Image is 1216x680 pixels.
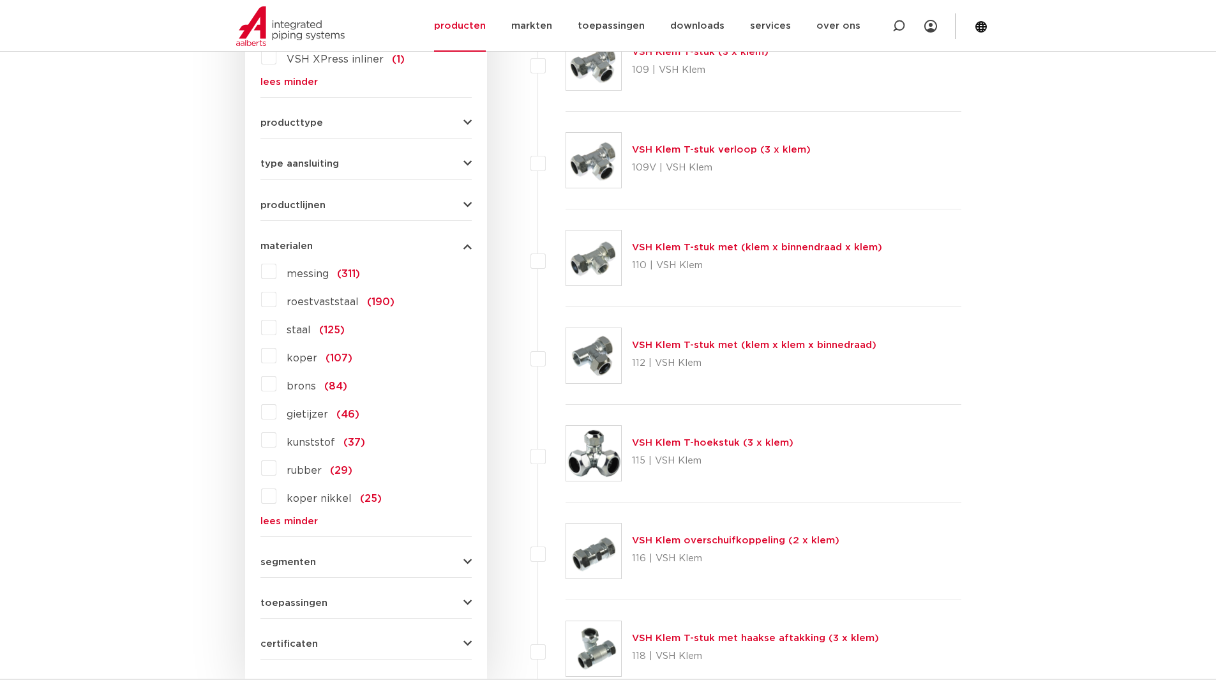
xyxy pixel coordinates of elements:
[260,517,472,526] a: lees minder
[287,409,328,419] span: gietijzer
[287,437,335,448] span: kunststof
[287,325,311,335] span: staal
[260,159,472,169] button: type aansluiting
[632,158,811,178] p: 109V | VSH Klem
[287,297,359,307] span: roestvaststaal
[287,353,317,363] span: koper
[632,353,876,374] p: 112 | VSH Klem
[566,426,621,481] img: Thumbnail for VSH Klem T-hoekstuk (3 x klem)
[260,200,326,210] span: productlijnen
[632,255,882,276] p: 110 | VSH Klem
[287,269,329,279] span: messing
[287,465,322,476] span: rubber
[337,269,360,279] span: (311)
[260,557,316,567] span: segmenten
[260,639,318,649] span: certificaten
[632,47,769,57] a: VSH Klem T-stuk (3 x klem)
[632,438,793,448] a: VSH Klem T-hoekstuk (3 x klem)
[260,241,472,251] button: materialen
[324,381,347,391] span: (84)
[260,557,472,567] button: segmenten
[566,133,621,188] img: Thumbnail for VSH Klem T-stuk verloop (3 x klem)
[566,328,621,383] img: Thumbnail for VSH Klem T-stuk met (klem x klem x binnedraad)
[367,297,394,307] span: (190)
[632,646,879,667] p: 118 | VSH Klem
[260,200,472,210] button: productlijnen
[632,60,769,80] p: 109 | VSH Klem
[632,451,793,471] p: 115 | VSH Klem
[319,325,345,335] span: (125)
[260,159,339,169] span: type aansluiting
[632,633,879,643] a: VSH Klem T-stuk met haakse aftakking (3 x klem)
[287,494,352,504] span: koper nikkel
[260,118,472,128] button: producttype
[260,598,327,608] span: toepassingen
[632,243,882,252] a: VSH Klem T-stuk met (klem x binnendraad x klem)
[566,524,621,578] img: Thumbnail for VSH Klem overschuifkoppeling (2 x klem)
[287,381,316,391] span: brons
[632,145,811,155] a: VSH Klem T-stuk verloop (3 x klem)
[343,437,365,448] span: (37)
[260,639,472,649] button: certificaten
[632,340,876,350] a: VSH Klem T-stuk met (klem x klem x binnedraad)
[260,241,313,251] span: materialen
[632,536,839,545] a: VSH Klem overschuifkoppeling (2 x klem)
[260,77,472,87] a: lees minder
[566,230,621,285] img: Thumbnail for VSH Klem T-stuk met (klem x binnendraad x klem)
[392,54,405,64] span: (1)
[260,118,323,128] span: producttype
[360,494,382,504] span: (25)
[566,621,621,676] img: Thumbnail for VSH Klem T-stuk met haakse aftakking (3 x klem)
[566,35,621,90] img: Thumbnail for VSH Klem T-stuk (3 x klem)
[330,465,352,476] span: (29)
[336,409,359,419] span: (46)
[632,548,839,569] p: 116 | VSH Klem
[287,54,384,64] span: VSH XPress inliner
[260,598,472,608] button: toepassingen
[326,353,352,363] span: (107)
